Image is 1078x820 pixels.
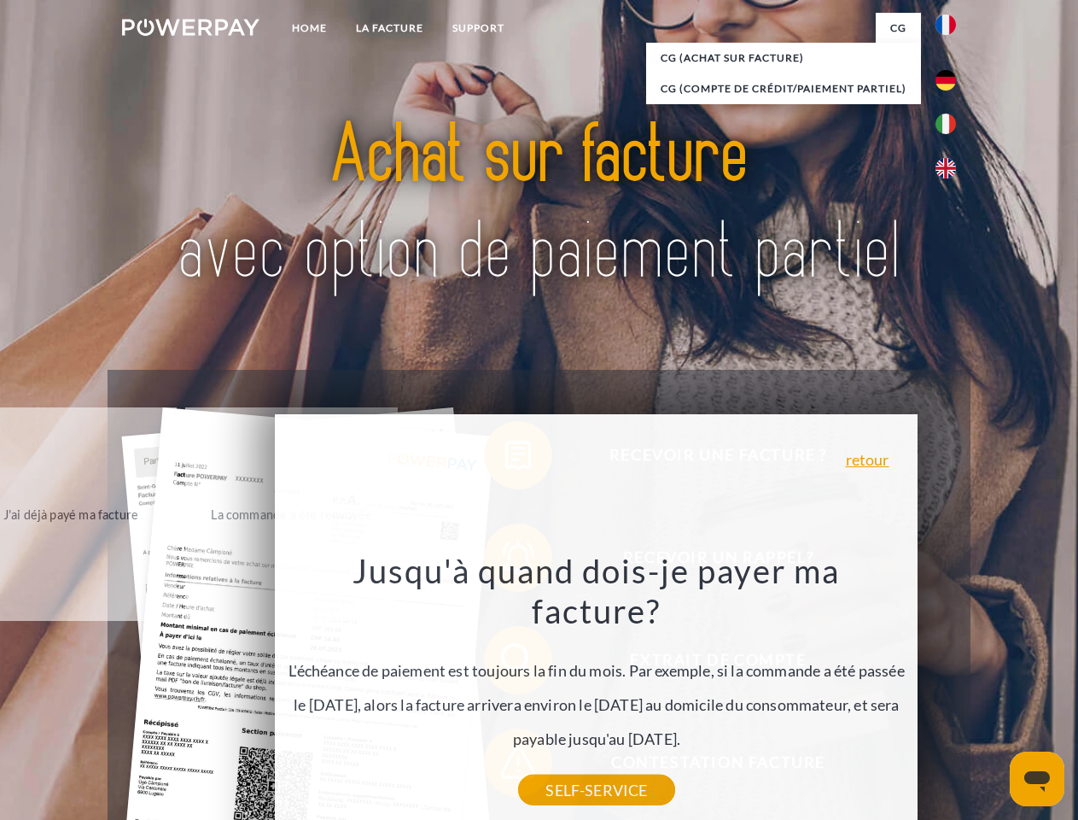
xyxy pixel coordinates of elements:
a: Support [438,13,519,44]
a: LA FACTURE [341,13,438,44]
a: SELF-SERVICE [518,775,674,805]
img: fr [935,15,956,35]
img: title-powerpay_fr.svg [163,82,915,327]
a: CG (Compte de crédit/paiement partiel) [646,73,921,104]
h3: Jusqu'à quand dois-je payer ma facture? [285,550,908,632]
img: it [935,114,956,134]
img: en [935,158,956,179]
iframe: Bouton de lancement de la fenêtre de messagerie [1010,752,1064,806]
a: CG [876,13,921,44]
a: Home [277,13,341,44]
a: CG (achat sur facture) [646,43,921,73]
a: retour [846,452,889,467]
img: logo-powerpay-white.svg [122,19,259,36]
div: La commande a été renvoyée [195,502,387,525]
img: de [935,70,956,91]
div: L'échéance de paiement est toujours la fin du mois. Par exemple, si la commande a été passée le [... [285,550,908,790]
